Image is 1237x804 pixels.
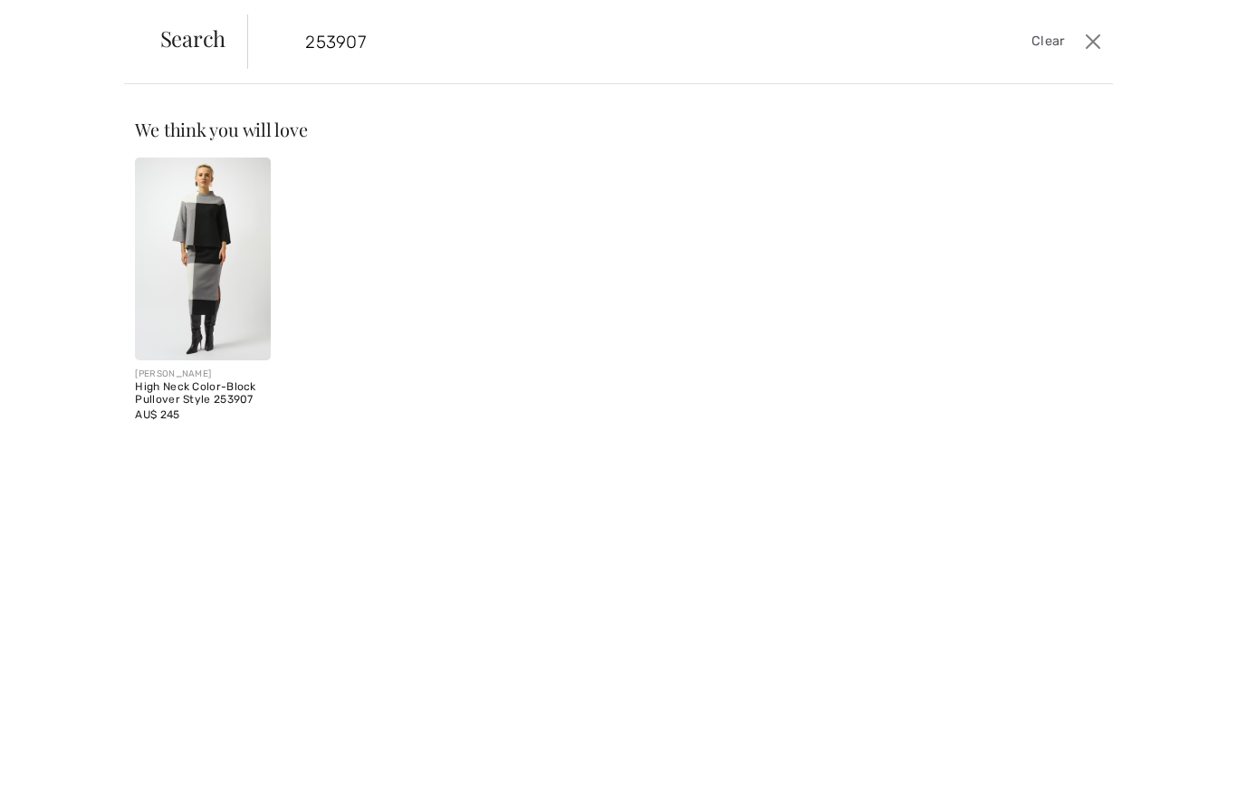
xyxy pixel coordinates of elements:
[135,408,179,421] span: AU$ 245
[135,117,307,141] span: We think you will love
[160,27,226,49] span: Search
[135,158,270,360] img: High Neck Color-Block Pullover Style 253907. Black/grey/vanilla
[135,368,270,381] div: [PERSON_NAME]
[1031,32,1065,52] span: Clear
[135,381,270,407] div: High Neck Color-Block Pullover Style 253907
[292,14,882,69] input: TYPE TO SEARCH
[1079,27,1107,56] button: Close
